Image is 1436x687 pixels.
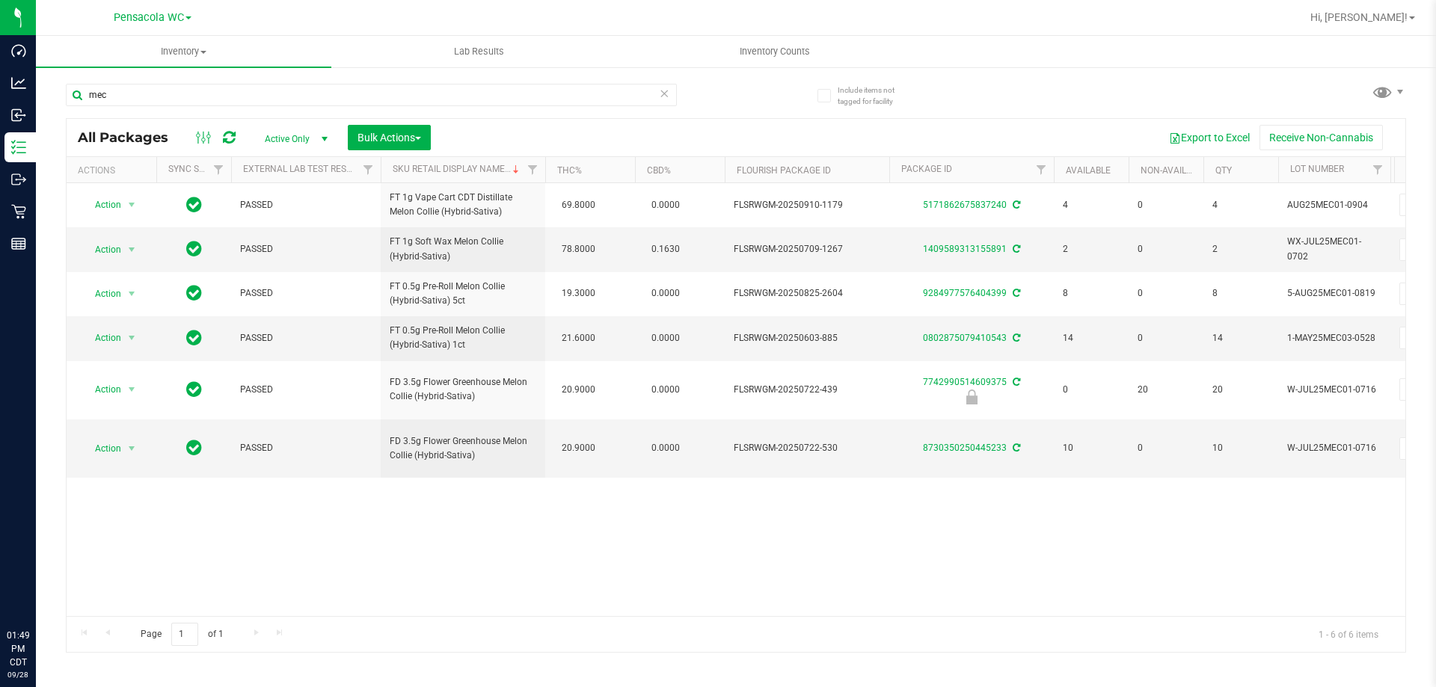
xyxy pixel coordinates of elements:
a: Qty [1215,165,1232,176]
a: THC% [557,165,582,176]
span: Bulk Actions [358,132,421,144]
span: 4 [1212,198,1269,212]
span: Page of 1 [128,623,236,646]
a: Filter [1366,157,1390,182]
span: W-JUL25MEC01-0716 [1287,441,1381,455]
span: 8 [1212,286,1269,301]
span: FLSRWGM-20250910-1179 [734,198,880,212]
span: 19.3000 [554,283,603,304]
a: Inventory [36,36,331,67]
span: Sync from Compliance System [1010,377,1020,387]
span: Lab Results [434,45,524,58]
span: FT 1g Soft Wax Melon Collie (Hybrid-Sativa) [390,235,536,263]
span: 0.0000 [644,194,687,216]
span: FLSRWGM-20250722-530 [734,441,880,455]
inline-svg: Analytics [11,76,26,90]
a: Lab Results [331,36,627,67]
iframe: Resource center [15,567,60,612]
span: 21.6000 [554,327,603,349]
inline-svg: Outbound [11,172,26,187]
div: Newly Received [887,389,1056,404]
span: 69.8000 [554,194,603,216]
a: Available [1066,165,1111,176]
a: 5171862675837240 [923,200,1007,210]
a: 7742990514609375 [923,377,1007,387]
span: Inventory [36,45,331,58]
span: In Sync [186,194,202,215]
span: 20.9000 [554,379,603,401]
span: select [123,327,141,348]
span: PASSED [240,441,372,455]
span: 14 [1212,331,1269,345]
span: 10 [1063,441,1120,455]
span: 5-AUG25MEC01-0819 [1287,286,1381,301]
span: W-JUL25MEC01-0716 [1287,383,1381,397]
span: 1 - 6 of 6 items [1307,623,1390,645]
inline-svg: Inventory [11,140,26,155]
span: 2 [1212,242,1269,256]
a: 9284977576404399 [923,288,1007,298]
a: Lot Number [1290,164,1344,174]
span: select [123,239,141,260]
a: Non-Available [1141,165,1207,176]
span: Action [82,438,122,459]
span: FD 3.5g Flower Greenhouse Melon Collie (Hybrid-Sativa) [390,375,536,404]
span: Sync from Compliance System [1010,443,1020,453]
a: Inventory Counts [627,36,922,67]
span: Hi, [PERSON_NAME]! [1310,11,1408,23]
span: 8 [1063,286,1120,301]
span: FLSRWGM-20250709-1267 [734,242,880,256]
span: In Sync [186,283,202,304]
span: Action [82,283,122,304]
a: CBD% [647,165,671,176]
span: 0 [1138,331,1194,345]
span: Sync from Compliance System [1010,244,1020,254]
span: In Sync [186,327,202,348]
a: External Lab Test Result [243,164,360,174]
span: PASSED [240,242,372,256]
span: select [123,438,141,459]
span: FT 0.5g Pre-Roll Melon Collie (Hybrid-Sativa) 5ct [390,280,536,308]
span: 0.0000 [644,327,687,349]
span: 0.0000 [644,379,687,401]
span: In Sync [186,379,202,400]
span: 2 [1063,242,1120,256]
span: Inventory Counts [719,45,830,58]
inline-svg: Inbound [11,108,26,123]
span: Action [82,379,122,400]
span: 4 [1063,198,1120,212]
span: Sync from Compliance System [1010,288,1020,298]
span: 0 [1138,198,1194,212]
span: 0 [1138,242,1194,256]
span: Include items not tagged for facility [838,84,912,107]
span: WX-JUL25MEC01-0702 [1287,235,1381,263]
span: PASSED [240,198,372,212]
span: FLSRWGM-20250722-439 [734,383,880,397]
span: All Packages [78,129,183,146]
a: Filter [521,157,545,182]
span: 20.9000 [554,437,603,459]
span: 0 [1063,383,1120,397]
span: 10 [1212,441,1269,455]
button: Bulk Actions [348,125,431,150]
span: 0 [1138,286,1194,301]
span: In Sync [186,238,202,259]
span: PASSED [240,331,372,345]
span: Action [82,239,122,260]
span: Clear [659,84,669,103]
span: 0.0000 [644,437,687,459]
span: 0.0000 [644,283,687,304]
span: 1-MAY25MEC03-0528 [1287,331,1381,345]
span: Action [82,327,122,348]
inline-svg: Reports [11,236,26,251]
span: 0.1630 [644,238,687,260]
a: 0802875079410543 [923,333,1007,343]
span: Action [82,194,122,215]
input: Search Package ID, Item Name, SKU, Lot or Part Number... [66,84,677,106]
span: select [123,379,141,400]
span: 20 [1212,383,1269,397]
span: 78.8000 [554,238,603,260]
a: Filter [1029,157,1054,182]
button: Receive Non-Cannabis [1259,125,1383,150]
a: Filter [206,157,231,182]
